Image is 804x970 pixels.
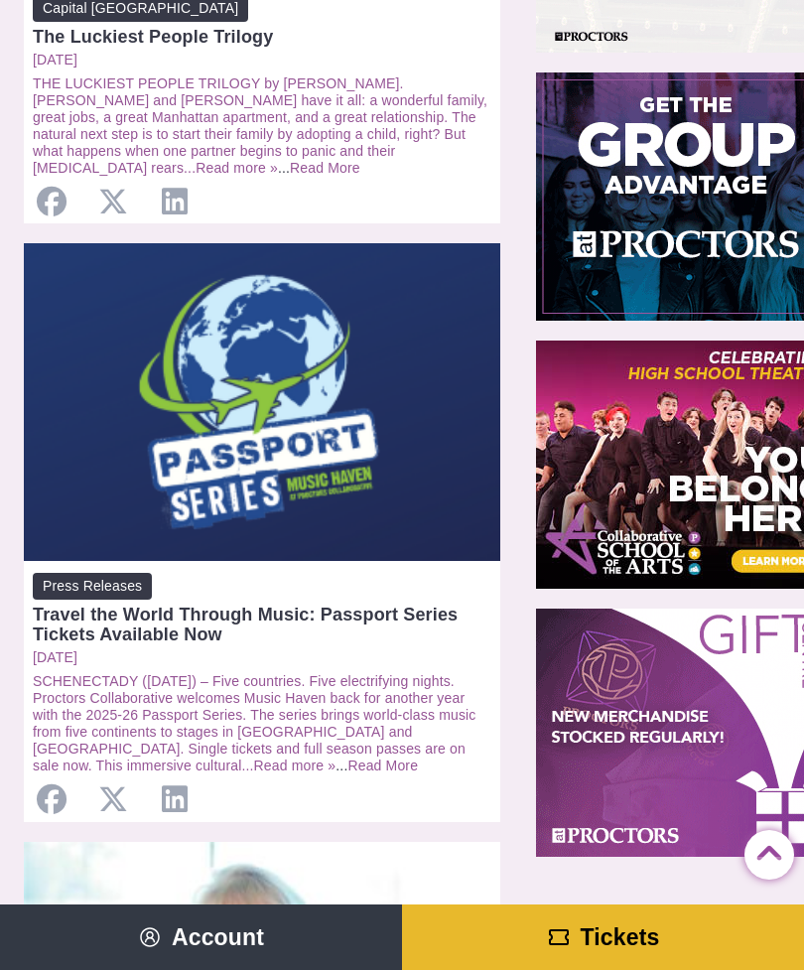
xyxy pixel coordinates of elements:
div: The Luckiest People Trilogy [33,27,491,47]
span: Account [172,924,264,950]
a: SCHENECTADY ([DATE]) – Five countries. Five electrifying nights. Proctors Collaborative welcomes ... [33,673,476,773]
a: Tickets [402,904,804,970]
a: THE LUCKIEST PEOPLE TRILOGY by [PERSON_NAME]. [PERSON_NAME] and [PERSON_NAME] have it all: a wond... [33,75,487,176]
a: Read more » [254,758,336,773]
div: Travel the World Through Music: Passport Series Tickets Available Now [33,605,491,644]
a: Back to Top [744,831,784,871]
a: [DATE] [33,52,491,69]
a: Press Releases Travel the World Through Music: Passport Series Tickets Available Now [33,573,491,644]
a: Read more » [196,160,278,176]
a: Read More [347,758,418,773]
span: Press Releases [33,573,152,600]
a: [DATE] [33,649,491,666]
p: ... [33,75,491,177]
a: Read More [290,160,360,176]
p: ... [33,673,491,774]
span: Tickets [581,924,660,950]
